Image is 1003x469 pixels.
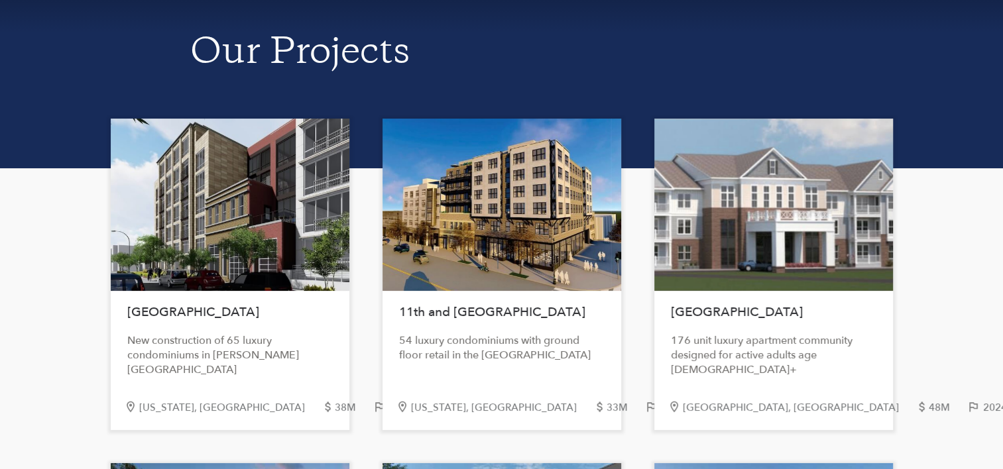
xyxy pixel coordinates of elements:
div: 38M [335,402,373,413]
h1: [GEOGRAPHIC_DATA] [671,297,876,327]
div: 33M [607,402,644,413]
div: New construction of 65 luxury condominiums in [PERSON_NAME][GEOGRAPHIC_DATA] [127,333,333,377]
div: 176 unit luxury apartment community designed for active adults age [DEMOGRAPHIC_DATA]+ [671,333,876,377]
div: 48M [929,402,967,413]
div: [GEOGRAPHIC_DATA], [GEOGRAPHIC_DATA] [683,402,915,413]
h1: [GEOGRAPHIC_DATA] [127,297,333,327]
div: 54 luxury condominiums with ground floor retail in the [GEOGRAPHIC_DATA] [399,333,605,362]
div: [US_STATE], [GEOGRAPHIC_DATA] [139,402,322,413]
h1: 11th and [GEOGRAPHIC_DATA] [399,297,605,327]
div: [US_STATE], [GEOGRAPHIC_DATA] [411,402,593,413]
h1: Our Projects [190,33,813,76]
